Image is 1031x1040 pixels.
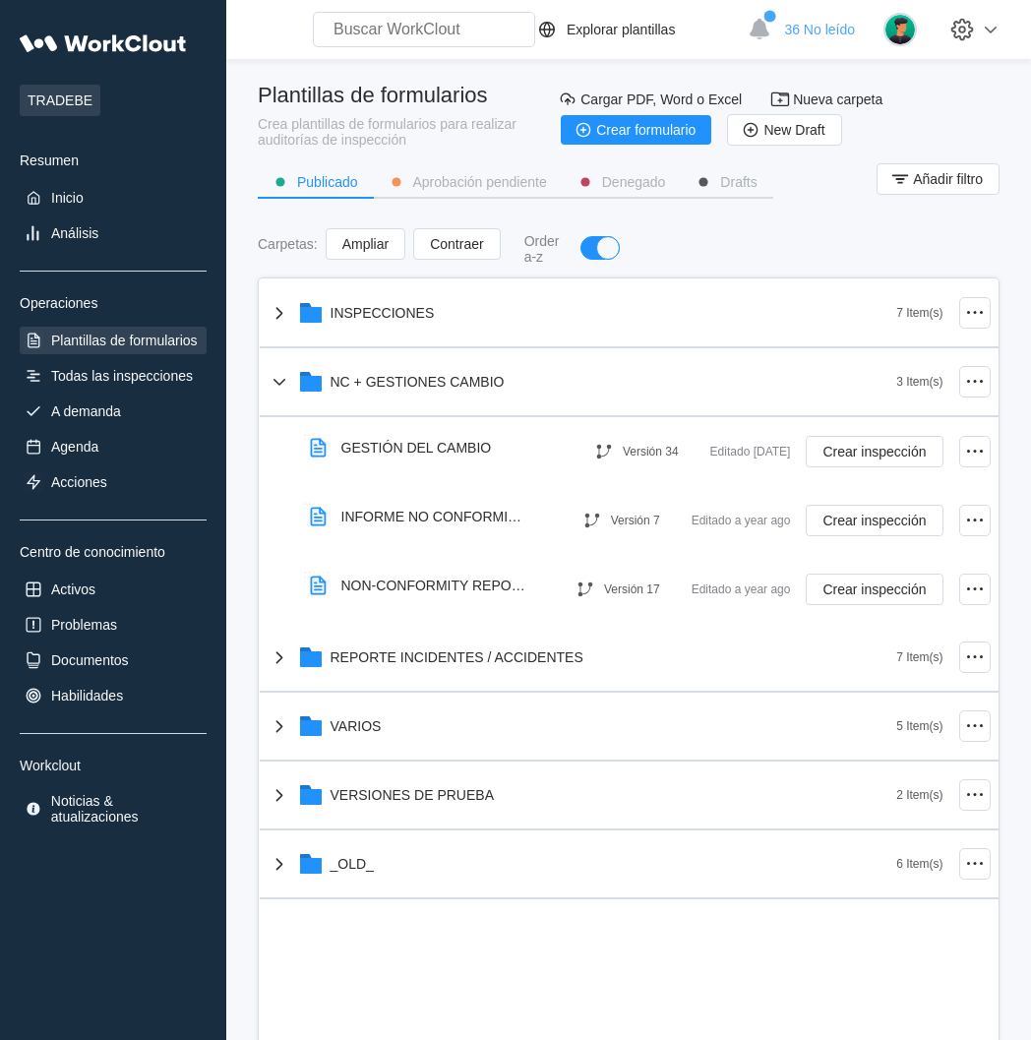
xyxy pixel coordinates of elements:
div: Todas las inspecciones [51,368,193,384]
div: 2 Item(s) [896,788,942,802]
div: Carpetas : [258,236,318,252]
div: 6 Item(s) [896,857,942,871]
div: Order a-z [524,233,562,265]
button: Nueva carpeta [758,85,898,114]
div: INSPECCIONES [331,305,435,321]
div: Editado a year ago [692,578,791,601]
span: Crear inspección [822,582,926,596]
span: Nueva carpeta [793,92,882,106]
div: Versión 7 [611,514,660,527]
span: Cargar PDF, Word o Excel [580,92,742,106]
button: Publicado [258,167,374,197]
div: A demanda [51,403,121,419]
div: Editado a year ago [692,509,791,532]
span: Añadir filtro [913,172,983,186]
div: NC + GESTIONES CAMBIO [331,374,505,390]
div: Acciones [51,474,107,490]
div: 3 Item(s) [896,375,942,389]
div: Habilidades [51,688,123,704]
div: Versión 34 [623,445,679,459]
div: Agenda [51,439,98,455]
div: Publicado [297,175,358,189]
button: Drafts [681,167,772,197]
button: Ampliar [326,228,405,260]
input: Buscar WorkClout [313,12,535,47]
div: GESTIÓN DEL CAMBIO [341,440,492,456]
div: Análisis [51,225,98,241]
a: Problemas [20,611,207,639]
a: Plantillas de formularios [20,327,207,354]
div: Workclout [20,758,207,773]
button: Denegado [563,167,682,197]
button: Crear formulario [561,115,711,145]
div: REPORTE INCIDENTES / ACCIDENTES [331,649,583,665]
button: Crear inspección [806,436,942,467]
a: Acciones [20,468,207,496]
button: Crear inspección [806,574,942,605]
div: Plantillas de formularios [258,83,545,108]
button: Crear inspección [806,505,942,536]
div: _OLD_ [331,856,374,872]
div: Crea plantillas de formularios para realizar auditorías de inspección [258,116,545,148]
button: Añadir filtro [877,163,1000,195]
span: TRADEBE [20,85,100,116]
div: Documentos [51,652,129,668]
div: Denegado [602,175,666,189]
span: Crear inspección [822,514,926,527]
div: Versión 17 [604,582,660,596]
span: Ampliar [342,237,389,251]
a: Activos [20,576,207,603]
div: NON-CONFORMITY REPORT [341,578,526,593]
a: Documentos [20,646,207,674]
div: 7 Item(s) [896,650,942,664]
div: 5 Item(s) [896,719,942,733]
div: Activos [51,581,95,597]
button: Aprobación pendiente [374,167,563,197]
div: VERSIONES DE PRUEBA [331,787,495,803]
a: Análisis [20,219,207,247]
button: New Draft [727,114,841,146]
a: Todas las inspecciones [20,362,207,390]
span: Contraer [430,237,483,251]
div: Aprobación pendiente [413,175,547,189]
div: Drafts [720,175,757,189]
span: New Draft [763,123,824,137]
div: Centro de conocimiento [20,544,207,560]
div: Editado [DATE] [710,440,791,463]
a: Noticias & atualizaciones [20,789,207,828]
span: Crear formulario [596,123,696,137]
div: Operaciones [20,295,207,311]
div: Noticias & atualizaciones [51,793,203,825]
div: INFORME NO CONFORMIDAD [341,509,526,524]
a: Habilidades [20,682,207,709]
img: user.png [883,13,917,46]
a: Agenda [20,433,207,460]
div: Resumen [20,153,207,168]
span: 36 No leído [784,22,855,37]
div: 7 Item(s) [896,306,942,320]
div: Problemas [51,617,117,633]
button: Contraer [413,228,500,260]
div: Explorar plantillas [567,22,676,37]
div: VARIOS [331,718,382,734]
a: Explorar plantillas [535,18,739,41]
div: Inicio [51,190,84,206]
a: Inicio [20,184,207,212]
div: Plantillas de formularios [51,333,198,348]
a: A demanda [20,398,207,425]
button: Cargar PDF, Word o Excel [545,85,758,114]
span: Crear inspección [822,445,926,459]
